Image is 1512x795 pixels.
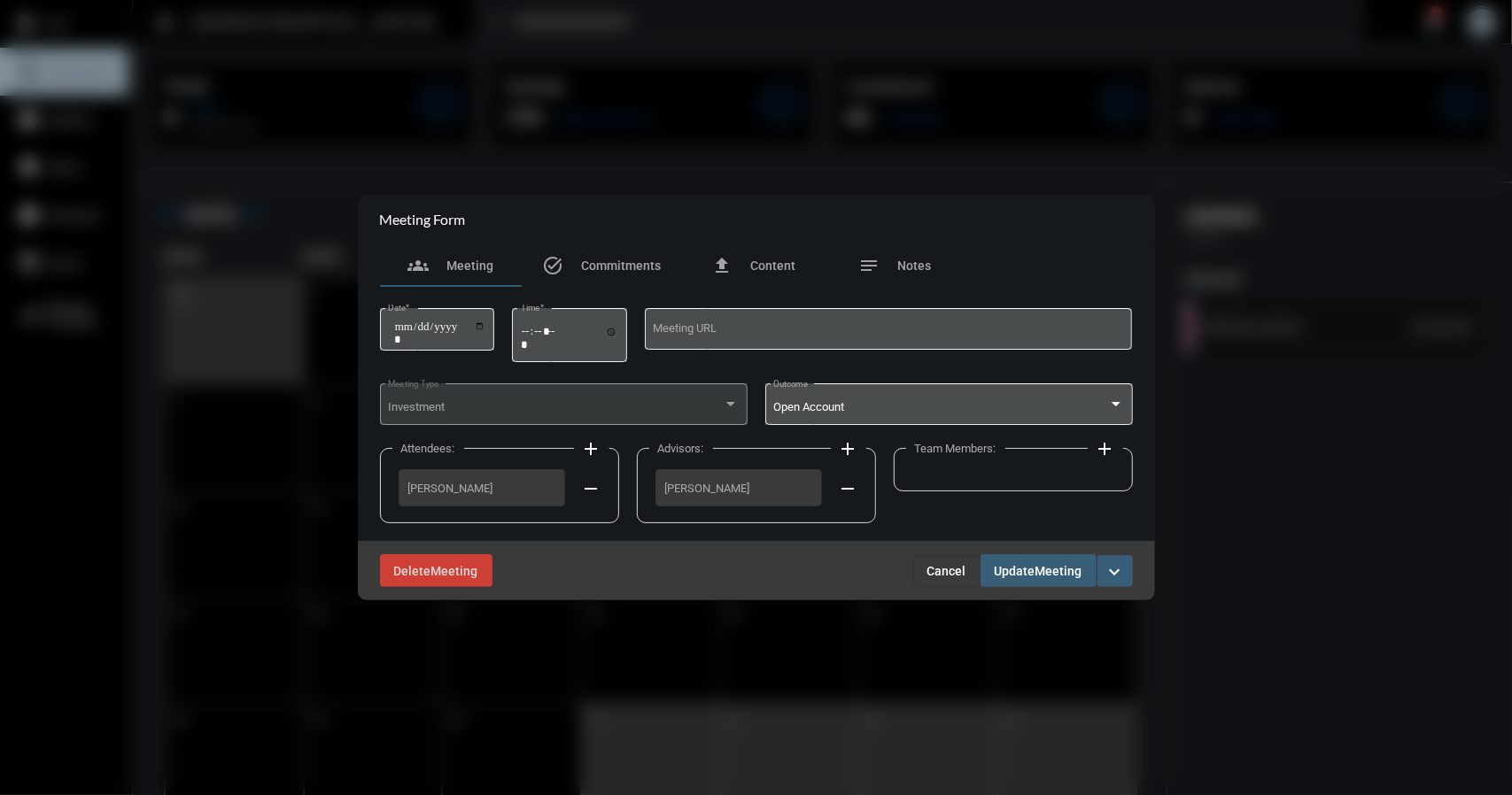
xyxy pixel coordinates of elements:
[582,259,662,273] span: Commitments
[581,438,602,459] mat-icon: add
[838,438,859,459] mat-icon: add
[446,259,493,273] span: Meeting
[1035,564,1082,578] span: Meeting
[380,554,492,587] button: DeleteMeeting
[898,259,932,273] span: Notes
[431,564,478,578] span: Meeting
[543,255,564,276] mat-icon: task_alt
[380,211,466,228] h2: Meeting Form
[394,564,431,578] span: Delete
[388,400,445,413] span: Investment
[649,442,713,455] label: Advisors:
[981,554,1097,587] button: UpdateMeeting
[392,442,464,455] label: Attendees:
[927,564,966,578] span: Cancel
[859,255,880,276] mat-icon: notes
[995,564,1035,578] span: Update
[711,255,733,276] mat-icon: file_upload
[407,255,429,276] mat-icon: groups
[1095,438,1116,459] mat-icon: add
[408,482,555,495] span: [PERSON_NAME]
[581,478,602,499] mat-icon: remove
[906,442,1005,455] label: Team Members:
[838,478,859,499] mat-icon: remove
[773,400,844,413] span: Open Account
[750,259,795,273] span: Content
[1105,561,1126,583] mat-icon: expand_more
[913,555,981,587] button: Cancel
[665,482,812,495] span: [PERSON_NAME]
